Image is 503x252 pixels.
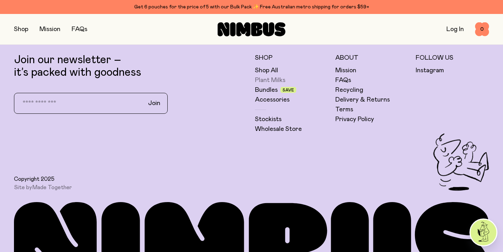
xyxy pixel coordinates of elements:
a: Log In [446,26,464,32]
a: FAQs [335,76,351,84]
a: Accessories [255,96,290,104]
span: Site by [14,184,72,191]
a: Stockists [255,115,282,124]
a: Terms [335,105,353,114]
h5: Follow Us [416,54,489,62]
span: Copyright 2025 [14,176,54,183]
h5: Shop [255,54,328,62]
a: Plant Milks [255,76,285,84]
a: Mission [39,26,60,32]
a: Delivery & Returns [335,96,390,104]
a: Made Together [32,185,72,190]
a: FAQs [72,26,87,32]
span: Save [283,88,294,92]
div: Get 6 pouches for the price of 5 with our Bulk Pack ✨ Free Australian metro shipping for orders $59+ [14,3,489,11]
button: Join [143,96,166,111]
a: Wholesale Store [255,125,302,133]
a: Instagram [416,66,444,75]
img: agent [471,220,496,245]
a: Recycling [335,86,363,94]
p: Join our newsletter – it’s packed with goodness [14,54,248,79]
a: Bundles [255,86,278,94]
span: Join [148,99,160,108]
h5: About [335,54,409,62]
a: Shop All [255,66,278,75]
a: Mission [335,66,356,75]
a: Privacy Policy [335,115,374,124]
button: 0 [475,22,489,36]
